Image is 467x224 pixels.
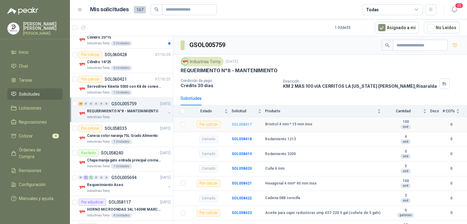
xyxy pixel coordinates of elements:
[87,41,110,46] p: Industrias Tomy
[87,164,110,169] p: Industrias Tomy
[19,77,32,83] span: Tareas
[385,134,427,139] b: 4
[189,105,232,117] th: Estado
[443,109,455,113] span: # COTs
[265,166,285,171] b: Cuña 6 mm
[8,23,19,34] img: Company Logo
[197,121,220,128] div: Por cotizar
[105,77,127,81] p: SOL060421
[87,59,111,65] p: Cilindro 16*25
[23,22,63,30] p: [PERSON_NAME] [PERSON_NAME]
[160,126,171,131] p: [DATE]
[232,196,252,200] a: SOL058422
[232,211,252,215] a: SOL058423
[265,211,380,216] b: Aceite para cajas reductoras ump 437-220 5 gal (cuñete de 5 gals)
[101,151,123,155] p: SOL058240
[232,122,252,127] b: SOL058417
[87,35,111,40] p: Cilindro 25*15
[19,167,41,174] span: Remisiones
[366,6,379,13] div: Todas
[19,49,29,56] span: Inicio
[78,208,86,216] img: Company Logo
[87,207,163,212] p: HORNO MICROONDAS 34L 1400W MARCA TORNADO.
[104,175,109,180] div: 0
[23,32,63,35] p: [PERSON_NAME]
[232,105,265,117] th: Solicitud
[7,7,38,15] img: Logo peakr
[199,195,218,202] div: Cerrado
[385,164,427,169] b: 5
[7,88,63,100] a: Solicitudes
[385,193,427,198] b: 3
[232,166,252,171] a: SOL058420
[87,115,110,120] p: Industrias Tomy
[182,58,189,65] img: Company Logo
[7,130,63,142] a: Cotizar4
[232,181,252,185] b: SOL058421
[19,133,33,139] span: Cotizar
[400,124,411,129] div: und
[181,79,278,83] p: Condición de pago
[232,137,252,141] b: SOL058418
[19,91,40,97] span: Solicitudes
[111,175,137,180] p: GSOL005694
[155,76,171,82] p: 07/10/25
[99,102,104,106] div: 0
[78,174,172,193] a: 0 7 1 0 0 0 GSOL005694[DATE] Company LogoRequerimiento AseoIndustrias Tomy
[78,110,86,117] img: Company Logo
[7,116,63,128] a: Negociaciones
[385,208,427,213] b: 5
[232,109,257,113] span: Solicitud
[109,200,131,204] p: SOL058117
[160,150,171,156] p: [DATE]
[105,53,127,57] p: SOL060428
[400,169,411,174] div: und
[443,151,460,157] b: 0
[199,136,218,143] div: Cerrado
[78,100,172,120] a: 30 0 0 0 0 0 GSOL005759[DATE] Company LogoREQUERIMIENTO N°8 - MANTENIMIENTOIndustrias Tomy
[90,5,129,14] h1: Mis solicitudes
[7,193,63,204] a: Manuales y ayuda
[283,79,437,83] p: Dirección
[154,7,159,12] span: search
[111,102,137,106] p: GSOL005759
[78,184,86,191] img: Company Logo
[181,67,278,74] p: REQUERIMIENTO N°8 - MANTENIMIENTO
[78,134,86,142] img: Company Logo
[181,83,278,88] p: Crédito 30 días
[7,144,63,162] a: Órdenes de Compra
[7,165,63,176] a: Remisiones
[430,105,443,117] th: Docs
[89,102,93,106] div: 0
[197,209,220,217] div: Por cotizar
[226,59,238,65] p: [DATE]
[78,175,83,180] div: 0
[400,154,411,159] div: und
[111,213,132,218] div: 4 Unidades
[160,175,171,181] p: [DATE]
[70,196,173,221] a: Por adjudicarSOL058117[DATE] Company LogoHORNO MICROONDAS 34L 1400W MARCA TORNADO.Industrias Tomy...
[52,134,59,138] span: 4
[181,57,223,66] div: Industrias Tomy
[335,23,370,32] div: 1 - 33 de 33
[19,119,47,125] span: Negociaciones
[443,105,467,117] th: # COTs
[443,181,460,186] b: 0
[265,152,296,157] b: Rodamiento 3205
[385,120,427,124] b: 100
[160,199,171,205] p: [DATE]
[199,150,218,158] div: Cerrado
[424,22,460,33] button: No Leídos
[87,66,110,70] p: Industrias Tomy
[78,199,106,206] div: Por adjudicar
[19,63,28,70] span: Chat
[155,52,171,58] p: 07/10/25
[87,188,110,193] p: Industrias Tomy
[111,66,132,70] div: 6 Unidades
[443,136,460,142] b: 0
[78,51,102,58] div: Por cotizar
[78,61,86,68] img: Company Logo
[265,105,385,117] th: Producto
[111,41,132,46] div: 2 Unidades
